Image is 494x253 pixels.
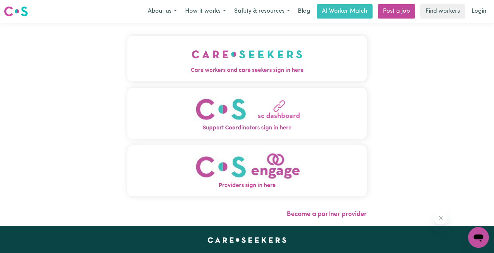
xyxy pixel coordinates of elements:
[468,227,489,248] iframe: Button to launch messaging window
[294,4,314,19] a: Blog
[127,36,367,81] button: Care workers and care seekers sign in here
[127,124,367,132] span: Support Coordinators sign in here
[4,6,28,17] img: Careseekers logo
[127,145,367,196] button: Providers sign in here
[230,5,294,18] button: Safety & resources
[468,4,490,19] a: Login
[4,5,39,10] span: Need any help?
[317,4,373,19] a: AI Worker Match
[127,66,367,75] span: Care workers and care seekers sign in here
[420,4,465,19] a: Find workers
[181,5,230,18] button: How it works
[144,5,181,18] button: About us
[208,237,286,243] a: Careseekers home page
[127,181,367,190] span: Providers sign in here
[434,211,447,224] iframe: Close message
[127,88,367,139] button: Support Coordinators sign in here
[378,4,415,19] a: Post a job
[4,4,28,19] a: Careseekers logo
[287,211,367,218] a: Become a partner provider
